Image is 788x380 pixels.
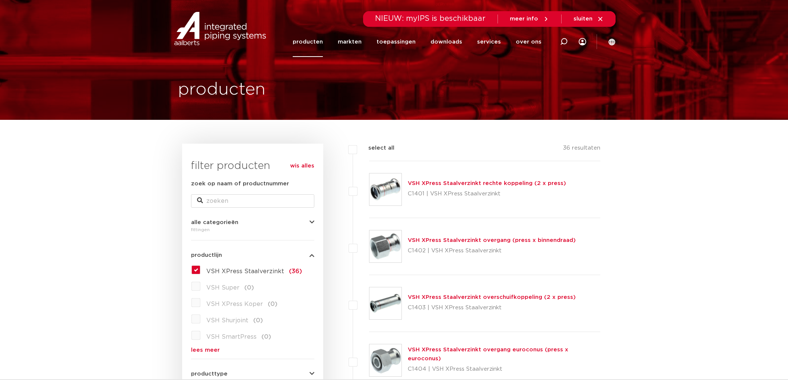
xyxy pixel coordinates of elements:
[206,268,284,274] span: VSH XPress Staalverzinkt
[357,144,394,153] label: select all
[290,162,314,170] a: wis alles
[293,27,541,57] nav: Menu
[369,287,401,319] img: Thumbnail for VSH XPress Staalverzinkt overschuifkoppeling (2 x press)
[206,285,239,291] span: VSH Super
[191,252,314,258] button: productlijn
[369,230,401,262] img: Thumbnail for VSH XPress Staalverzinkt overgang (press x binnendraad)
[573,16,604,22] a: sluiten
[261,334,271,340] span: (0)
[510,16,538,22] span: meer info
[579,27,586,57] div: my IPS
[369,344,401,376] img: Thumbnail for VSH XPress Staalverzinkt overgang euroconus (press x euroconus)
[408,188,566,200] p: C1401 | VSH XPress Staalverzinkt
[573,16,592,22] span: sluiten
[191,252,222,258] span: productlijn
[191,159,314,173] h3: filter producten
[191,371,314,377] button: producttype
[191,179,289,188] label: zoek op naam of productnummer
[375,15,486,22] span: NIEUW: myIPS is beschikbaar
[408,181,566,186] a: VSH XPress Staalverzinkt rechte koppeling (2 x press)
[289,268,302,274] span: (36)
[408,302,576,314] p: C1403 | VSH XPress Staalverzinkt
[244,285,254,291] span: (0)
[191,220,314,225] button: alle categorieën
[191,194,314,208] input: zoeken
[268,301,277,307] span: (0)
[206,317,248,323] span: VSH Shurjoint
[408,294,576,300] a: VSH XPress Staalverzinkt overschuifkoppeling (2 x press)
[510,16,549,22] a: meer info
[253,317,263,323] span: (0)
[191,225,314,234] div: fittingen
[293,27,323,57] a: producten
[338,27,362,57] a: markten
[408,245,576,257] p: C1402 | VSH XPress Staalverzinkt
[408,347,568,361] a: VSH XPress Staalverzinkt overgang euroconus (press x euroconus)
[408,363,600,375] p: C1404 | VSH XPress Staalverzinkt
[408,237,576,243] a: VSH XPress Staalverzinkt overgang (press x binnendraad)
[563,144,600,155] p: 36 resultaten
[516,27,541,57] a: over ons
[206,334,257,340] span: VSH SmartPress
[191,220,238,225] span: alle categorieën
[477,27,501,57] a: services
[178,78,266,102] h1: producten
[206,301,263,307] span: VSH XPress Koper
[191,371,228,377] span: producttype
[376,27,416,57] a: toepassingen
[369,173,401,205] img: Thumbnail for VSH XPress Staalverzinkt rechte koppeling (2 x press)
[430,27,462,57] a: downloads
[191,347,314,353] a: lees meer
